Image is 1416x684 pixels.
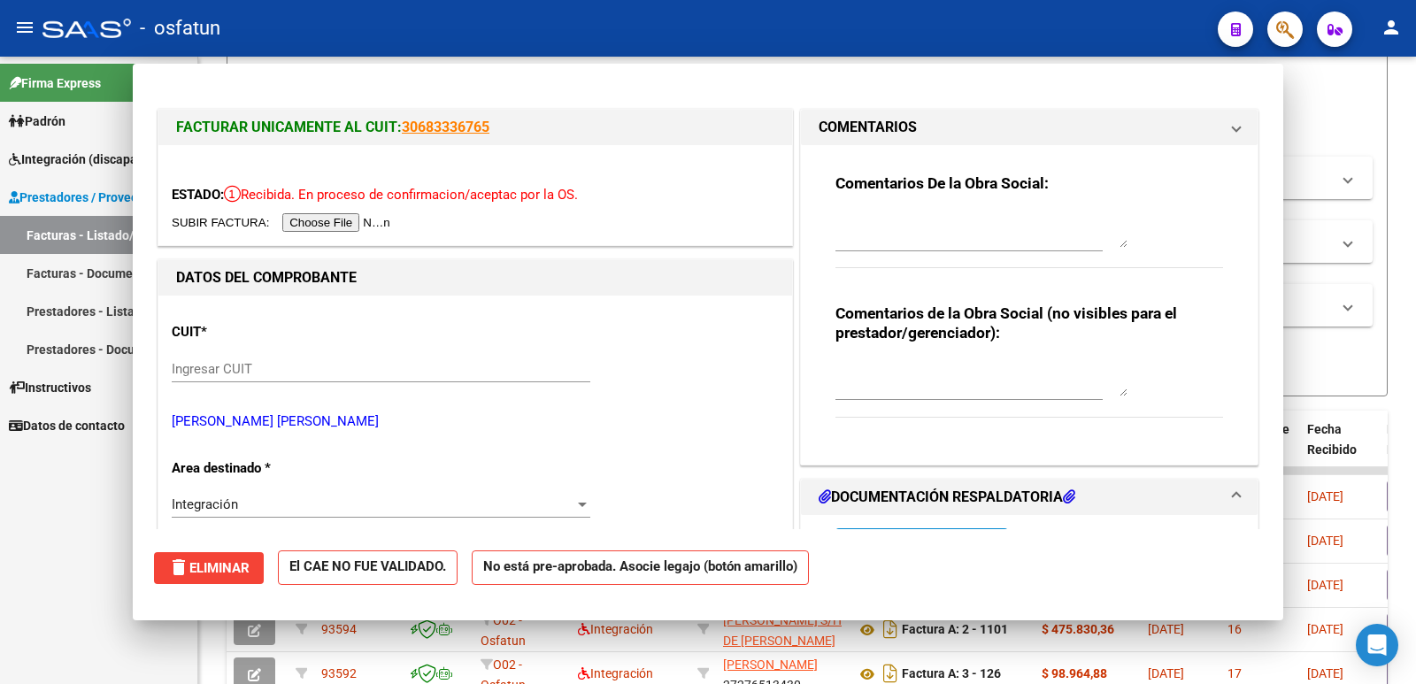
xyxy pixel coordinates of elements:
span: [DATE] [1148,666,1184,680]
p: CUIT [172,322,354,342]
span: [DATE] [1307,622,1343,636]
strong: DATOS DEL COMPROBANTE [176,269,357,286]
mat-expansion-panel-header: DOCUMENTACIÓN RESPALDATORIA [801,480,1258,515]
span: Area [455,62,598,78]
span: [DATE] [1307,489,1343,503]
span: Datos de contacto [9,416,125,435]
span: Fecha Recibido [1307,422,1357,457]
span: Todos [1013,62,1050,78]
strong: $ 98.964,88 [1042,666,1107,680]
span: 93594 [321,622,357,636]
span: Seleccionar Gerenciador [627,62,771,78]
mat-icon: delete [168,557,189,578]
span: Integración (discapacidad) [9,150,173,169]
strong: Comentarios De la Obra Social: [835,174,1049,192]
span: O02 - Osfatun Propio [481,613,526,668]
h1: COMENTARIOS [819,117,917,138]
div: COMENTARIOS [801,145,1258,465]
span: [PERSON_NAME] S/H DE [PERSON_NAME] Y [PERSON_NAME] [723,613,842,668]
span: ESTADO: [172,187,224,203]
span: [DATE] [1307,666,1343,680]
strong: $ 475.830,36 [1042,622,1114,636]
h1: DOCUMENTACIÓN RESPALDATORIA [819,487,1075,508]
span: [DATE] [1307,534,1343,548]
span: [DATE] [1148,622,1184,636]
span: Integración [172,496,238,512]
mat-icon: person [1381,17,1402,38]
span: Instructivos [9,378,91,397]
p: Area destinado * [172,458,354,479]
datatable-header-cell: Fecha Recibido [1300,411,1380,488]
i: Descargar documento [879,615,902,643]
mat-expansion-panel-header: COMENTARIOS [801,110,1258,145]
span: Eliminar [168,560,250,576]
div: 30711155631 [723,611,842,648]
strong: El CAE NO FUE VALIDADO. [278,550,458,585]
span: Padrón [9,111,65,131]
span: Recibida. En proceso de confirmacion/aceptac por la OS. [224,187,578,203]
button: Agregar Documento [835,528,1008,561]
span: 93592 [321,666,357,680]
span: Integración [578,666,653,680]
mat-icon: menu [14,17,35,38]
span: FACTURAR UNICAMENTE AL CUIT: [176,119,402,135]
span: Firma Express [9,73,101,93]
strong: Factura A: 3 - 126 [902,667,1001,681]
span: - osfatun [140,9,220,48]
span: No [800,62,818,78]
span: [DATE] [1307,578,1343,592]
span: 16 [1227,622,1242,636]
a: 30683336765 [402,119,489,135]
div: Open Intercom Messenger [1356,624,1398,666]
strong: Comentarios de la Obra Social (no visibles para el prestador/gerenciador): [835,304,1177,342]
span: Integración [578,622,653,636]
span: Prestadores / Proveedores [9,188,170,207]
span: 17 [1227,666,1242,680]
span: [PERSON_NAME] [723,657,818,672]
strong: No está pre-aprobada. Asocie legajo (botón amarillo) [472,550,809,585]
strong: Factura A: 2 - 1101 [902,623,1008,637]
button: Eliminar [154,552,264,584]
p: [PERSON_NAME] [PERSON_NAME] [172,411,779,432]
